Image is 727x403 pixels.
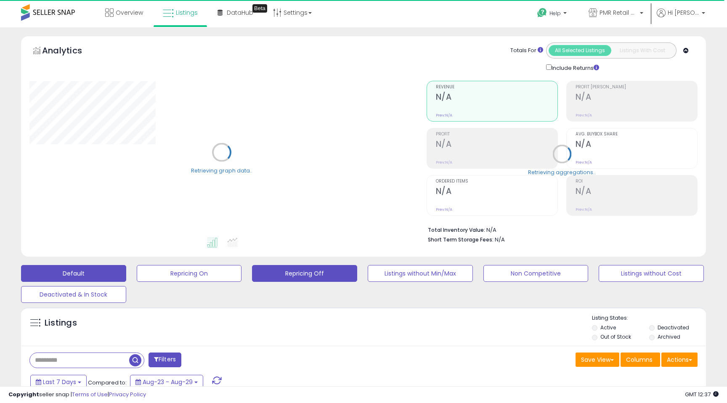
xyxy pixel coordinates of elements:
button: Deactivated & In Stock [21,286,126,303]
i: Get Help [537,8,547,18]
a: Hi [PERSON_NAME] [657,8,705,27]
button: Listings With Cost [611,45,674,56]
span: Last 7 Days [43,378,76,386]
button: Listings without Cost [599,265,704,282]
span: 2025-09-6 12:37 GMT [685,390,719,398]
label: Deactivated [658,324,689,331]
div: Include Returns [540,63,609,72]
div: Totals For [510,47,543,55]
button: Actions [661,353,698,367]
a: Help [531,1,575,27]
div: seller snap | | [8,391,146,399]
span: Listings [176,8,198,17]
span: Hi [PERSON_NAME] [668,8,699,17]
button: Aug-23 - Aug-29 [130,375,203,389]
h5: Analytics [42,45,98,58]
button: All Selected Listings [549,45,611,56]
a: Terms of Use [72,390,108,398]
span: Compared to: [88,379,127,387]
div: Tooltip anchor [252,4,267,13]
button: Repricing On [137,265,242,282]
div: Retrieving aggregations.. [528,168,596,176]
button: Listings without Min/Max [368,265,473,282]
span: PMR Retail USA LLC [600,8,637,17]
p: Listing States: [592,314,706,322]
span: Columns [626,355,653,364]
span: Overview [116,8,143,17]
h5: Listings [45,317,77,329]
button: Filters [149,353,181,367]
strong: Copyright [8,390,39,398]
span: DataHub [227,8,253,17]
button: Repricing Off [252,265,357,282]
button: Columns [621,353,660,367]
a: Privacy Policy [109,390,146,398]
span: Help [549,10,561,17]
label: Out of Stock [600,333,631,340]
button: Last 7 Days [30,375,87,389]
label: Archived [658,333,680,340]
button: Non Competitive [483,265,589,282]
button: Save View [576,353,619,367]
label: Active [600,324,616,331]
button: Default [21,265,126,282]
div: Retrieving graph data.. [191,167,252,174]
span: Aug-23 - Aug-29 [143,378,193,386]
